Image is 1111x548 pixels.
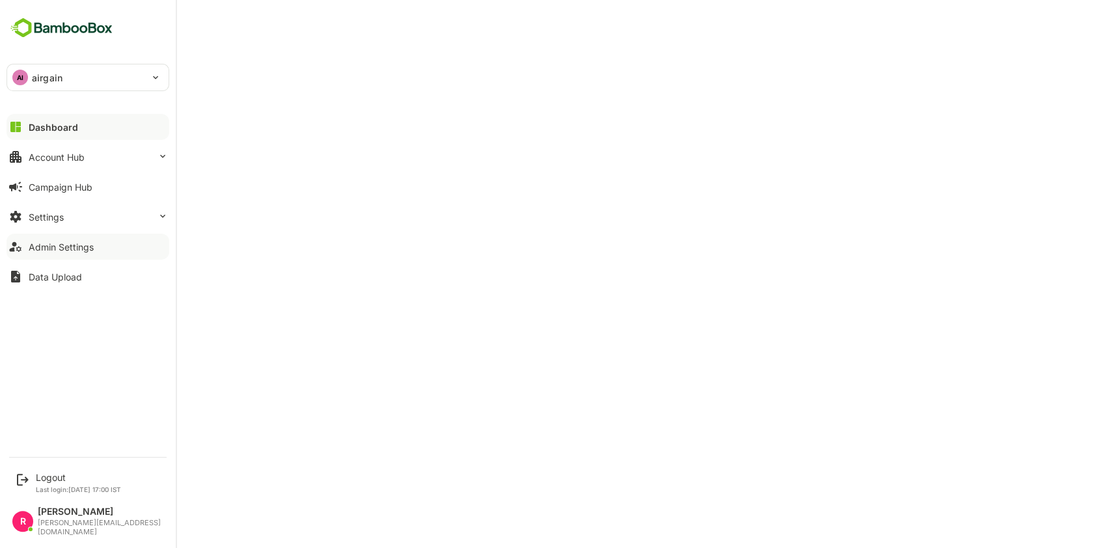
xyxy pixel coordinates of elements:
button: Admin Settings [7,234,169,260]
div: R [12,511,33,532]
div: Admin Settings [29,241,94,253]
div: Account Hub [29,152,85,163]
div: Campaign Hub [29,182,92,193]
div: [PERSON_NAME][EMAIL_ADDRESS][DOMAIN_NAME] [38,519,163,536]
button: Account Hub [7,144,169,170]
div: AIairgain [7,64,169,90]
div: [PERSON_NAME] [38,506,163,517]
div: AI [12,70,28,85]
button: Settings [7,204,169,230]
div: Logout [36,472,121,483]
p: Last login: [DATE] 17:00 IST [36,486,121,493]
img: BambooboxFullLogoMark.5f36c76dfaba33ec1ec1367b70bb1252.svg [7,16,117,40]
button: Data Upload [7,264,169,290]
div: Data Upload [29,271,82,282]
p: airgain [32,71,62,85]
div: Dashboard [29,122,78,133]
button: Dashboard [7,114,169,140]
div: Settings [29,212,64,223]
button: Campaign Hub [7,174,169,200]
